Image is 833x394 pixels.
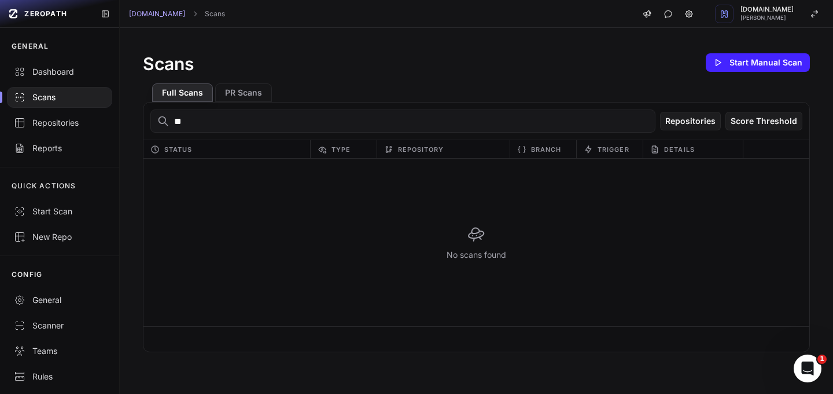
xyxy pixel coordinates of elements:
div: Scans [14,92,105,103]
button: Start Manual Scan [706,53,810,72]
span: 1 [817,355,827,364]
span: [PERSON_NAME] [740,15,794,21]
span: Trigger [598,143,629,156]
h1: Scans [143,53,194,74]
a: [DOMAIN_NAME] [129,9,185,19]
span: Branch [531,143,562,156]
button: Full Scans [152,83,213,102]
a: Scans [205,9,225,19]
p: QUICK ACTIONS [12,181,76,191]
div: No scans found [423,202,529,284]
div: General [14,294,105,306]
span: [DOMAIN_NAME] [740,6,794,13]
nav: breadcrumb [129,9,225,19]
span: Details [664,143,695,156]
button: PR Scans [215,83,272,102]
span: Type [331,143,351,156]
div: Scanner [14,320,105,331]
div: Rules [14,371,105,382]
span: ZEROPATH [24,9,67,19]
svg: chevron right, [191,10,199,18]
div: New Repo [14,231,105,243]
div: Start Scan [14,206,105,217]
p: GENERAL [12,42,49,51]
div: Repositories [14,117,105,129]
button: Repositories [660,112,721,130]
p: CONFIG [12,270,42,279]
div: Dashboard [14,66,105,78]
button: Score Threshold [725,112,802,130]
div: Reports [14,143,105,154]
iframe: Intercom live chat [794,355,821,382]
span: Status [164,143,193,156]
span: Repository [398,143,444,156]
div: Teams [14,345,105,357]
a: ZEROPATH [5,5,91,23]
